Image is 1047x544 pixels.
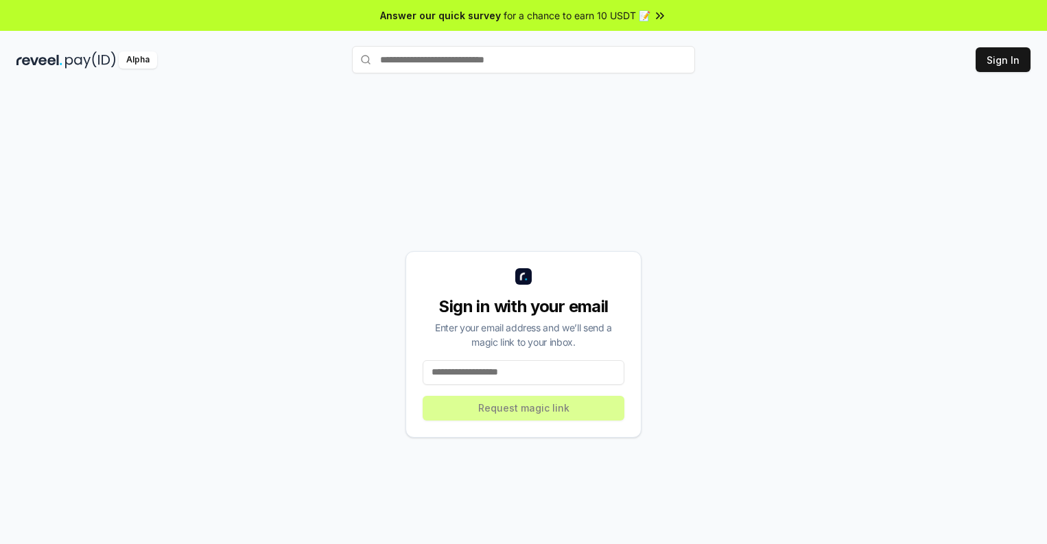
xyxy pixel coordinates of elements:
[976,47,1031,72] button: Sign In
[119,51,157,69] div: Alpha
[504,8,650,23] span: for a chance to earn 10 USDT 📝
[380,8,501,23] span: Answer our quick survey
[515,268,532,285] img: logo_small
[423,320,624,349] div: Enter your email address and we’ll send a magic link to your inbox.
[423,296,624,318] div: Sign in with your email
[65,51,116,69] img: pay_id
[16,51,62,69] img: reveel_dark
